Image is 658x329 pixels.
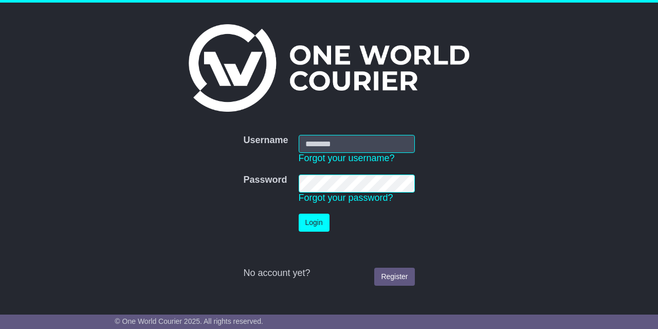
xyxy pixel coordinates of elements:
[243,268,414,279] div: No account yet?
[243,135,288,146] label: Username
[189,24,469,112] img: One World
[299,193,393,203] a: Forgot your password?
[374,268,414,286] a: Register
[299,214,330,232] button: Login
[115,317,263,325] span: © One World Courier 2025. All rights reserved.
[243,175,287,186] label: Password
[299,153,395,163] a: Forgot your username?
